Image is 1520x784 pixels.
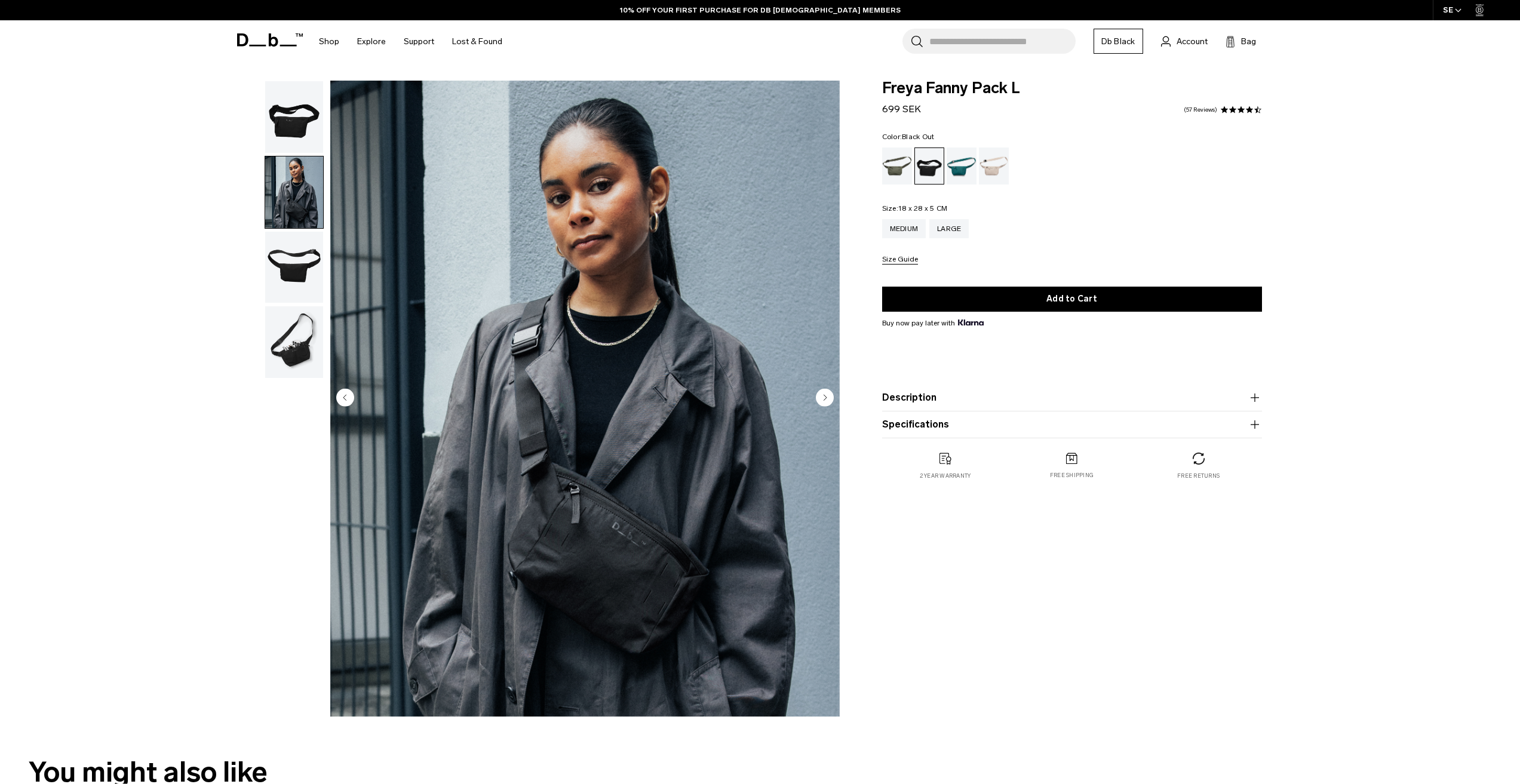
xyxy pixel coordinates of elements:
p: Free returns [1177,472,1220,480]
a: 57 reviews [1184,107,1217,113]
a: Midnight Teal [947,147,977,185]
button: Previous slide [336,388,354,408]
p: Free shipping [1050,471,1094,479]
a: Account [1161,34,1208,48]
a: Shop [319,20,339,63]
button: Freya Fanny Pack L Black Out [265,231,324,304]
a: 10% OFF YOUR FIRST PURCHASE FOR DB [DEMOGRAPHIC_DATA] MEMBERS [620,5,901,16]
button: Description [882,391,1262,405]
span: Buy now pay later with [882,318,984,328]
a: Support [404,20,434,63]
p: 2 year warranty [920,472,971,480]
nav: Main Navigation [310,20,511,63]
img: Freya Fanny Pack L Black Out [330,81,840,717]
span: Account [1177,35,1208,48]
a: Lost & Found [452,20,502,63]
legend: Size: [882,205,948,212]
img: {"height" => 20, "alt" => "Klarna"} [958,319,984,325]
img: Freya Fanny Pack L Black Out [265,81,323,153]
button: Specifications [882,417,1262,432]
li: 2 / 4 [330,81,840,717]
a: Medium [882,219,926,238]
a: Large [929,219,969,238]
img: Freya Fanny Pack L Black Out [265,232,323,303]
button: Freya Fanny Pack L Black Out [265,306,324,379]
a: Db Black [1094,29,1143,54]
a: Explore [357,20,386,63]
img: Freya Fanny Pack L Black Out [265,156,323,228]
span: 699 SEK [882,103,921,115]
button: Freya Fanny Pack L Black Out [265,81,324,153]
a: Moss Green [882,147,912,185]
legend: Color: [882,133,935,140]
span: Freya Fanny Pack L [882,81,1262,96]
button: Bag [1226,34,1256,48]
a: Fogbow Beige [979,147,1009,185]
img: Freya Fanny Pack L Black Out [265,306,323,378]
a: Black Out [914,147,944,185]
button: Add to Cart [882,287,1262,312]
button: Freya Fanny Pack L Black Out [265,156,324,229]
button: Next slide [816,388,834,408]
span: Bag [1241,35,1256,48]
span: Black Out [902,133,934,141]
button: Size Guide [882,256,918,265]
span: 18 x 28 x 5 CM [898,204,948,213]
